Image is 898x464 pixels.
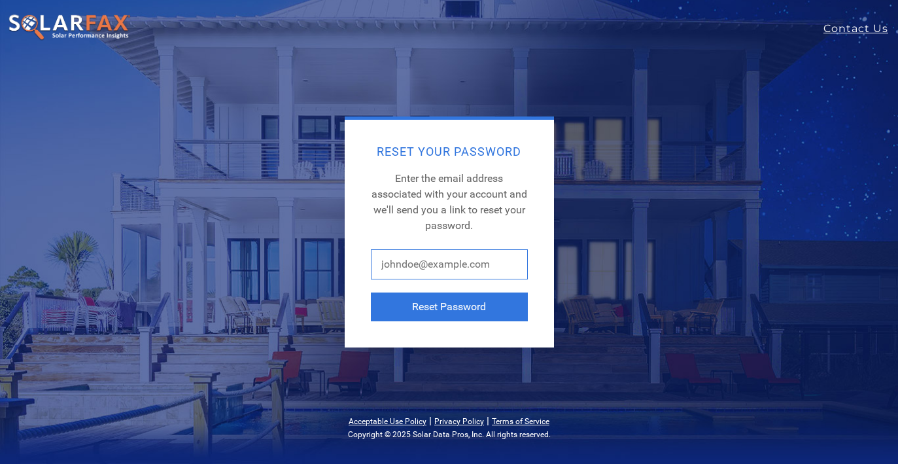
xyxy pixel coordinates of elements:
img: SolarFax [8,14,131,41]
span: | [429,414,432,427]
span: Enter the email address associated with your account and we'll send you a link to reset your pass... [371,172,527,232]
h2: Reset Your Password [371,146,528,158]
a: Terms of Service [492,417,549,426]
button: Reset Password [371,293,528,321]
input: johndoe@example.com [371,249,528,279]
a: Acceptable Use Policy [349,417,426,426]
a: Privacy Policy [434,417,484,426]
span: | [487,414,489,427]
a: Contact Us [823,21,898,37]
